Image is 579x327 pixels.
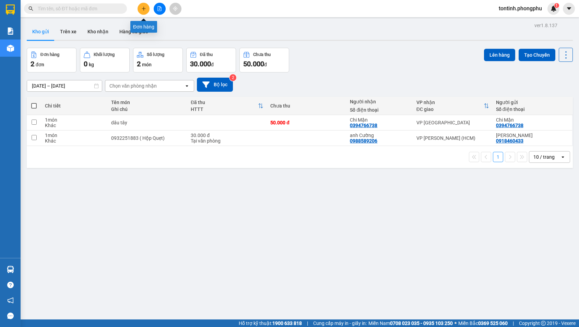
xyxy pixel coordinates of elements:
[114,23,154,40] button: Hàng đã giao
[551,5,557,12] img: icon-new-feature
[390,320,453,326] strong: 0708 023 035 - 0935 103 250
[496,106,569,112] div: Số điện thoại
[7,27,14,35] img: solution-icon
[200,52,213,57] div: Đã thu
[45,133,104,138] div: 1 món
[141,6,146,11] span: plus
[7,297,14,304] span: notification
[416,100,484,105] div: VP nhận
[111,135,184,141] div: 0932251883 ( Hộp Quẹt)
[458,319,508,327] span: Miền Bắc
[496,100,569,105] div: Người gửi
[211,62,214,67] span: đ
[27,23,55,40] button: Kho gửi
[533,154,555,160] div: 10 / trang
[229,74,236,81] sup: 2
[38,5,119,12] input: Tìm tên, số ĐT hoặc mã đơn
[493,152,503,162] button: 1
[40,52,59,57] div: Đơn hàng
[270,103,343,109] div: Chưa thu
[187,97,267,115] th: Toggle SortBy
[7,266,14,273] img: warehouse-icon
[560,154,566,160] svg: open
[484,49,515,61] button: Lên hàng
[270,120,343,125] div: 50.000 đ
[157,6,162,11] span: file-add
[368,319,453,327] span: Miền Nam
[416,106,484,112] div: ĐC giao
[36,62,44,67] span: đơn
[191,138,263,144] div: Tại văn phòng
[239,48,289,72] button: Chưa thu50.000đ
[478,320,508,326] strong: 0369 525 060
[27,80,102,91] input: Select a date range.
[147,52,164,57] div: Số lượng
[541,321,546,326] span: copyright
[45,103,104,109] div: Chi tiết
[111,120,184,125] div: dâu tây
[6,4,15,15] img: logo-vxr
[350,117,409,123] div: Chi Mận
[173,6,178,11] span: aim
[28,6,33,11] span: search
[45,123,104,128] div: Khác
[554,3,559,8] sup: 1
[493,4,547,13] span: tontinh.phongphu
[350,99,409,104] div: Người nhận
[519,49,555,61] button: Tạo Chuyến
[154,3,166,15] button: file-add
[82,23,114,40] button: Kho nhận
[566,5,572,12] span: caret-down
[186,48,236,72] button: Đã thu30.000đ
[191,100,258,105] div: Đã thu
[454,322,457,325] span: ⚪️
[496,133,569,138] div: ANH GIANG
[264,62,267,67] span: đ
[534,22,557,29] div: ver 1.8.137
[89,62,94,67] span: kg
[191,106,258,112] div: HTTT
[109,82,157,89] div: Chọn văn phòng nhận
[496,123,523,128] div: 0394766738
[413,97,493,115] th: Toggle SortBy
[84,60,87,68] span: 0
[133,48,183,72] button: Số lượng2món
[350,133,409,138] div: anh Cường
[416,135,489,141] div: VP [PERSON_NAME] (HCM)
[350,138,377,144] div: 0988589206
[239,319,302,327] span: Hỗ trợ kỹ thuật:
[27,48,76,72] button: Đơn hàng2đơn
[416,120,489,125] div: VP [GEOGRAPHIC_DATA]
[197,78,233,92] button: Bộ lọc
[184,83,190,89] svg: open
[137,60,141,68] span: 2
[130,21,157,33] div: Đơn hàng
[307,319,308,327] span: |
[80,48,130,72] button: Khối lượng0kg
[350,123,377,128] div: 0394766738
[45,117,104,123] div: 1 món
[496,138,523,144] div: 0918460433
[350,107,409,113] div: Số điện thoại
[190,60,211,68] span: 30.000
[169,3,181,15] button: aim
[7,45,14,52] img: warehouse-icon
[191,133,263,138] div: 30.000 đ
[111,100,184,105] div: Tên món
[111,106,184,112] div: Ghi chú
[138,3,150,15] button: plus
[513,319,514,327] span: |
[313,319,367,327] span: Cung cấp máy in - giấy in:
[496,117,569,123] div: Chi Mận
[563,3,575,15] button: caret-down
[142,62,152,67] span: món
[7,313,14,319] span: message
[243,60,264,68] span: 50.000
[94,52,115,57] div: Khối lượng
[55,23,82,40] button: Trên xe
[555,3,558,8] span: 1
[31,60,34,68] span: 2
[253,52,271,57] div: Chưa thu
[272,320,302,326] strong: 1900 633 818
[7,282,14,288] span: question-circle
